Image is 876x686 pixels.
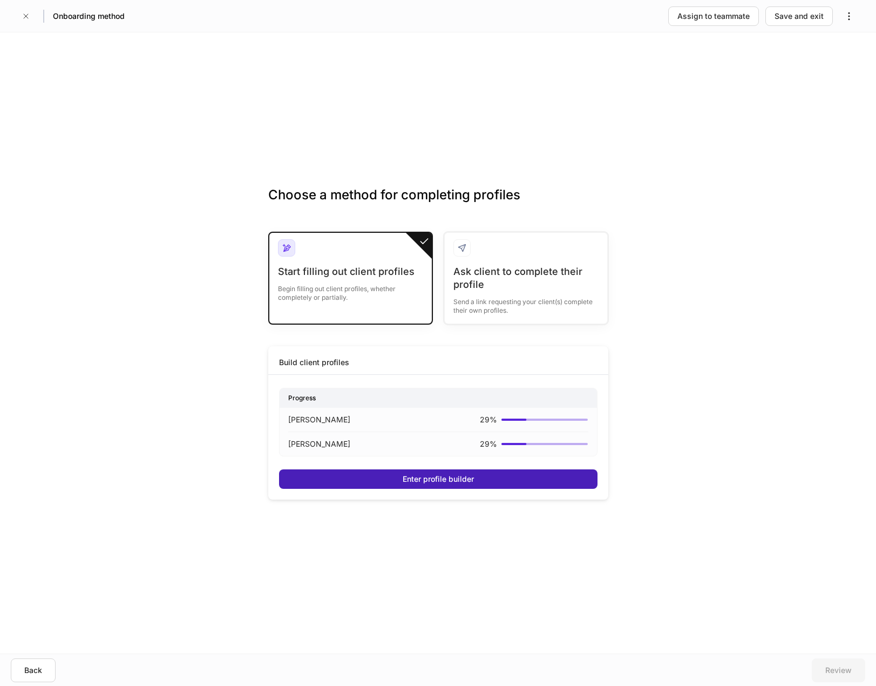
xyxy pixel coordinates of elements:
[278,278,423,302] div: Begin filling out client profiles, whether completely or partially.
[765,6,833,26] button: Save and exit
[453,265,599,291] div: Ask client to complete their profile
[11,658,56,682] button: Back
[278,265,423,278] div: Start filling out client profiles
[480,439,497,449] p: 29 %
[480,414,497,425] p: 29 %
[24,665,42,676] div: Back
[677,11,750,22] div: Assign to teammate
[279,357,349,368] div: Build client profiles
[775,11,824,22] div: Save and exit
[268,186,608,221] h3: Choose a method for completing profiles
[403,474,474,485] div: Enter profile builder
[825,665,852,676] div: Review
[453,291,599,315] div: Send a link requesting your client(s) complete their own profiles.
[280,388,597,407] div: Progress
[812,658,865,682] button: Review
[279,469,597,489] button: Enter profile builder
[288,414,350,425] p: [PERSON_NAME]
[668,6,759,26] button: Assign to teammate
[288,439,350,449] p: [PERSON_NAME]
[53,11,125,22] h5: Onboarding method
